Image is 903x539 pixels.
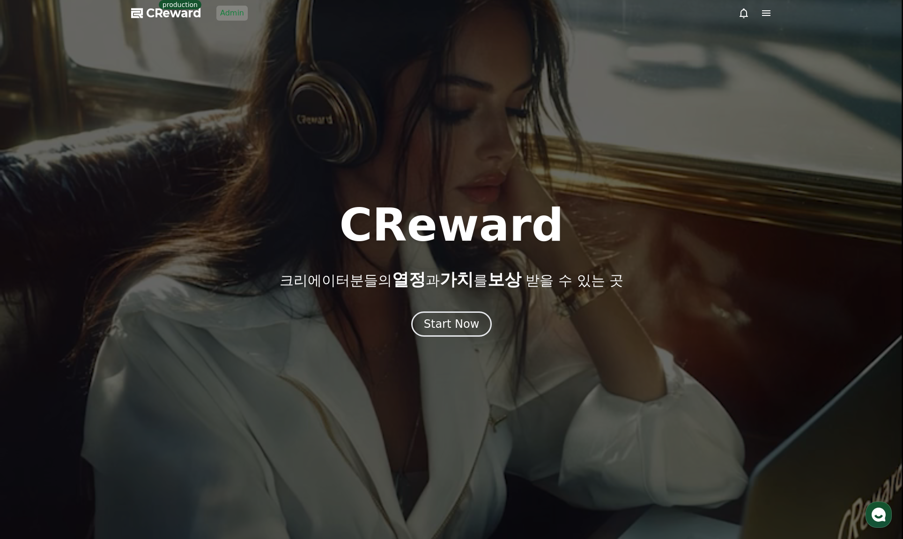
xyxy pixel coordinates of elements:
[216,6,248,21] a: Admin
[339,203,563,248] h1: CReward
[146,6,201,21] span: CReward
[392,270,426,289] span: 열정
[131,6,201,21] a: CReward
[440,270,474,289] span: 가치
[280,270,623,289] p: 크리에이터분들의 과 를 받을 수 있는 곳
[411,321,492,330] a: Start Now
[424,317,480,332] div: Start Now
[411,311,492,337] button: Start Now
[488,270,521,289] span: 보상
